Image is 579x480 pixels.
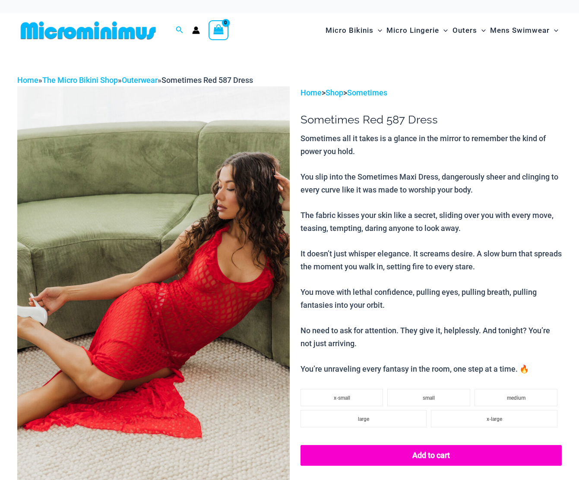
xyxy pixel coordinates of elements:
[301,88,322,97] a: Home
[161,76,253,85] span: Sometimes Red 587 Dress
[209,20,228,40] a: View Shopping Cart, empty
[490,19,550,41] span: Mens Swimwear
[334,395,350,401] span: x-small
[17,21,159,40] img: MM SHOP LOGO FLAT
[122,76,158,85] a: Outerwear
[507,395,525,401] span: medium
[450,17,488,44] a: OutersMenu ToggleMenu Toggle
[439,19,448,41] span: Menu Toggle
[386,19,439,41] span: Micro Lingerie
[487,416,502,422] span: x-large
[322,16,562,45] nav: Site Navigation
[384,17,450,44] a: Micro LingerieMenu ToggleMenu Toggle
[326,88,343,97] a: Shop
[423,395,435,401] span: small
[387,389,470,406] li: small
[475,389,557,406] li: medium
[301,86,562,99] p: > >
[550,19,558,41] span: Menu Toggle
[176,25,184,36] a: Search icon link
[326,19,373,41] span: Micro Bikinis
[323,17,384,44] a: Micro BikinisMenu ToggleMenu Toggle
[42,76,118,85] a: The Micro Bikini Shop
[301,445,562,466] button: Add to cart
[452,19,477,41] span: Outers
[301,132,562,376] p: Sometimes all it takes is a glance in the mirror to remember the kind of power you hold. You slip...
[431,410,557,427] li: x-large
[17,76,253,85] span: » » »
[347,88,387,97] a: Sometimes
[358,416,369,422] span: large
[301,389,383,406] li: x-small
[301,113,562,126] h1: Sometimes Red 587 Dress
[488,17,560,44] a: Mens SwimwearMenu ToggleMenu Toggle
[17,76,38,85] a: Home
[373,19,382,41] span: Menu Toggle
[477,19,486,41] span: Menu Toggle
[192,26,200,34] a: Account icon link
[301,410,427,427] li: large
